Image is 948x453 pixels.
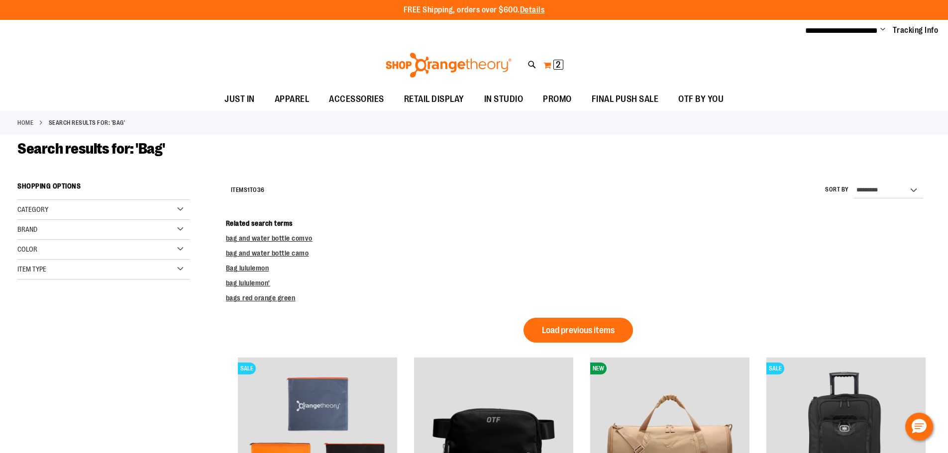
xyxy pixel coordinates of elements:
[214,88,265,111] a: JUST IN
[17,225,37,233] span: Brand
[524,318,633,343] button: Load previous items
[226,279,270,287] a: bag lululemon'
[319,88,394,111] a: ACCESSORIES
[226,294,296,302] a: bags red orange green
[542,325,615,335] span: Load previous items
[238,362,256,374] span: SALE
[556,60,560,70] span: 2
[825,185,849,194] label: Sort By
[592,88,659,110] span: FINAL PUSH SALE
[17,265,46,273] span: Item Type
[231,182,265,198] h2: Items to
[226,249,309,257] a: bag and water bottle camo
[533,88,582,111] a: PROMO
[226,218,931,228] dt: Related search terms
[484,88,524,110] span: IN STUDIO
[590,362,607,374] span: NEW
[247,186,250,193] span: 1
[257,186,265,193] span: 36
[905,413,933,441] button: Hello, have a question? Let’s chat.
[766,362,784,374] span: SALE
[17,205,48,213] span: Category
[474,88,533,111] a: IN STUDIO
[17,245,37,253] span: Color
[543,88,572,110] span: PROMO
[17,118,33,127] a: Home
[668,88,734,111] a: OTF BY YOU
[226,234,313,242] a: bag and water bottle comvo
[226,264,269,272] a: Bag lululemon
[384,53,513,78] img: Shop Orangetheory
[893,25,939,36] a: Tracking Info
[404,4,545,16] p: FREE Shipping, orders over $600.
[275,88,310,110] span: APPAREL
[17,140,165,157] span: Search results for: 'Bag'
[265,88,319,111] a: APPAREL
[329,88,384,110] span: ACCESSORIES
[520,5,545,14] a: Details
[678,88,724,110] span: OTF BY YOU
[17,178,190,200] strong: Shopping Options
[224,88,255,110] span: JUST IN
[49,118,125,127] strong: Search results for: 'Bag'
[394,88,474,111] a: RETAIL DISPLAY
[880,25,885,35] button: Account menu
[582,88,669,111] a: FINAL PUSH SALE
[404,88,464,110] span: RETAIL DISPLAY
